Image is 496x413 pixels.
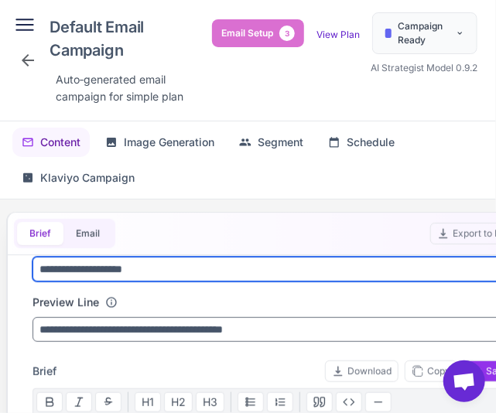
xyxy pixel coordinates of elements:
button: Image Generation [96,128,224,157]
span: Email Setup [221,26,273,40]
span: Campaign Ready [398,19,450,47]
button: H3 [196,392,224,412]
span: Auto‑generated email campaign for simple plan [56,71,206,105]
div: Open chat [443,360,485,402]
span: AI Strategist Model 0.9.2 [371,62,477,73]
button: Email [63,222,112,245]
button: Email Setup3 [212,19,304,47]
span: Brief [32,363,56,380]
div: Click to edit description [50,68,212,108]
button: Schedule [319,128,404,157]
span: Schedule [347,134,395,151]
button: Content [12,128,90,157]
label: Preview Line [32,294,99,311]
span: Content [40,134,80,151]
div: Click to edit campaign name [43,12,212,65]
span: Copy [412,364,450,378]
button: Segment [230,128,313,157]
button: Copy [405,360,457,382]
a: View Plan [316,29,360,40]
button: Download [325,360,399,382]
button: Klaviyo Campaign [12,163,144,193]
span: Klaviyo Campaign [40,169,135,186]
button: H2 [164,392,193,412]
span: 3 [279,26,295,41]
button: H1 [135,392,161,412]
button: Brief [17,222,63,245]
span: Segment [258,134,303,151]
span: Image Generation [124,134,214,151]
